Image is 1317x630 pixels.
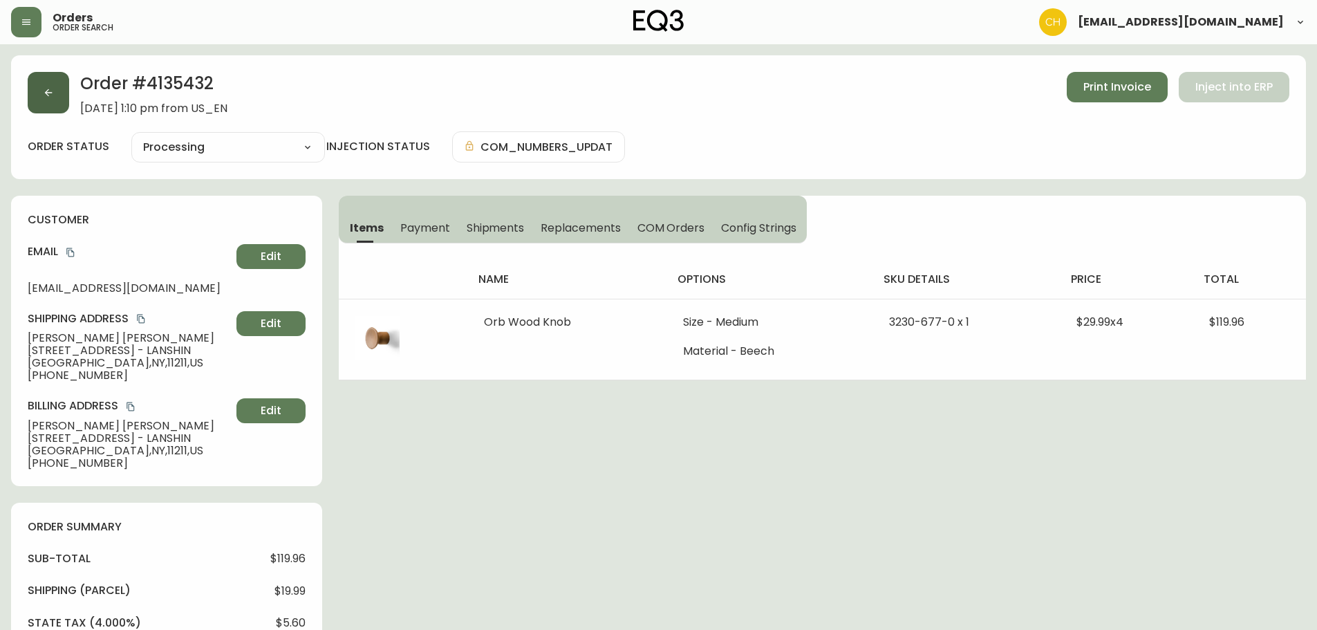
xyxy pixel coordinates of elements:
[28,583,131,598] h4: Shipping ( Parcel )
[80,102,227,115] span: [DATE] 1:10 pm from US_EN
[28,344,231,357] span: [STREET_ADDRESS] - LANSHIN
[633,10,684,32] img: logo
[261,249,281,264] span: Edit
[236,311,306,336] button: Edit
[721,221,796,235] span: Config Strings
[28,398,231,414] h4: Billing Address
[467,221,525,235] span: Shipments
[53,24,113,32] h5: order search
[64,245,77,259] button: copy
[326,139,430,154] h4: injection status
[1076,314,1123,330] span: $29.99 x 4
[683,345,856,358] li: Material - Beech
[28,357,231,369] span: [GEOGRAPHIC_DATA] , NY , 11211 , US
[274,585,306,597] span: $19.99
[261,403,281,418] span: Edit
[478,272,655,287] h4: name
[637,221,705,235] span: COM Orders
[884,272,1049,287] h4: sku details
[355,316,400,360] img: c131fa21-f9c5-4d89-a9e6-26604051d6ba.jpg
[1039,8,1067,36] img: 6288462cea190ebb98a2c2f3c744dd7e
[28,432,231,445] span: [STREET_ADDRESS] - LANSHIN
[1067,72,1168,102] button: Print Invoice
[236,398,306,423] button: Edit
[400,221,450,235] span: Payment
[350,221,384,235] span: Items
[1071,272,1181,287] h4: price
[28,369,231,382] span: [PHONE_NUMBER]
[28,519,306,535] h4: order summary
[276,617,306,629] span: $5.60
[28,332,231,344] span: [PERSON_NAME] [PERSON_NAME]
[28,139,109,154] label: order status
[124,400,138,414] button: copy
[53,12,93,24] span: Orders
[484,314,571,330] span: Orb Wood Knob
[28,551,91,566] h4: sub-total
[541,221,620,235] span: Replacements
[28,212,306,228] h4: customer
[1209,314,1244,330] span: $119.96
[1078,17,1284,28] span: [EMAIL_ADDRESS][DOMAIN_NAME]
[134,312,148,326] button: copy
[28,244,231,259] h4: Email
[28,311,231,326] h4: Shipping Address
[28,282,231,295] span: [EMAIL_ADDRESS][DOMAIN_NAME]
[683,316,856,328] li: Size - Medium
[270,553,306,565] span: $119.96
[28,420,231,432] span: [PERSON_NAME] [PERSON_NAME]
[80,72,227,102] h2: Order # 4135432
[889,314,969,330] span: 3230-677-0 x 1
[236,244,306,269] button: Edit
[28,457,231,470] span: [PHONE_NUMBER]
[1083,80,1151,95] span: Print Invoice
[28,445,231,457] span: [GEOGRAPHIC_DATA] , NY , 11211 , US
[261,316,281,331] span: Edit
[678,272,861,287] h4: options
[1204,272,1295,287] h4: total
